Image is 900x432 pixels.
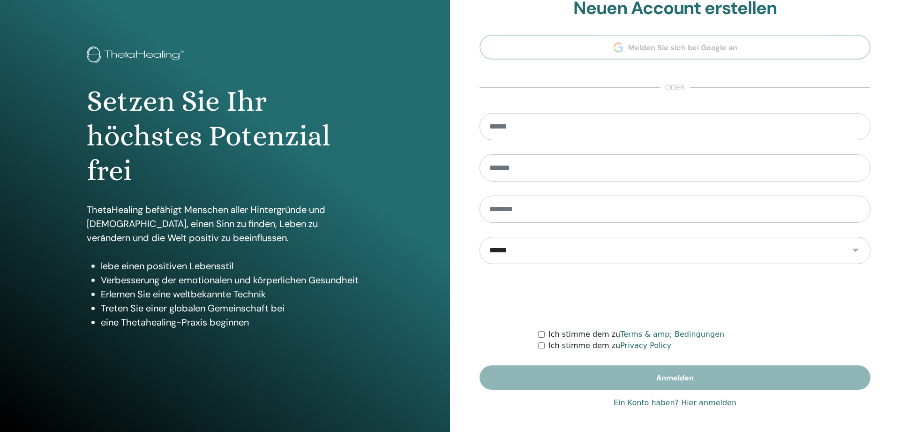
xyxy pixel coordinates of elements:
h1: Setzen Sie Ihr höchstes Potenzial frei [87,84,363,189]
label: Ich stimme dem zu [548,340,671,351]
li: Erlernen Sie eine weltbekannte Technik [101,287,363,301]
a: Ein Konto haben? Hier anmelden [614,397,736,409]
li: Verbesserung der emotionalen und körperlichen Gesundheit [101,273,363,287]
span: oder [660,82,690,93]
iframe: reCAPTCHA [604,278,746,315]
a: Terms & amp; Bedingungen [620,330,724,339]
li: Treten Sie einer globalen Gemeinschaft bei [101,301,363,315]
label: Ich stimme dem zu [548,329,724,340]
a: Privacy Policy [620,341,671,350]
li: lebe einen positiven Lebensstil [101,259,363,273]
li: eine Thetahealing-Praxis beginnen [101,315,363,329]
p: ThetaHealing befähigt Menschen aller Hintergründe und [DEMOGRAPHIC_DATA], einen Sinn zu finden, L... [87,203,363,245]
